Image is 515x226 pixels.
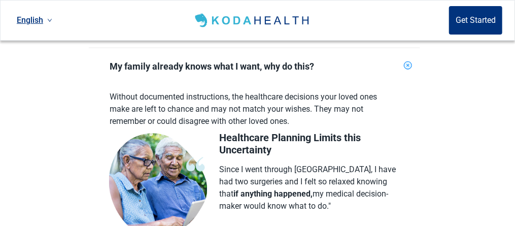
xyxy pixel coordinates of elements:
img: Koda Health [193,12,313,28]
div: Without documented instructions, the healthcare decisions your loved ones make are left to chance... [110,91,396,132]
div: My family already knows what I want, why do this? [89,48,420,85]
a: Current language: English [13,12,56,28]
div: My family already knows what I want, why do this? [110,60,400,73]
div: Healthcare Planning Limits this Uncertainty [219,132,396,156]
span: plus-circle [404,61,412,70]
span: Since I went through [GEOGRAPHIC_DATA], I have had two surgeries and I felt so relaxed knowing that [219,165,396,199]
button: Get Started [449,6,502,35]
span: down [47,18,52,23]
span: if anything happened, [233,189,313,199]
